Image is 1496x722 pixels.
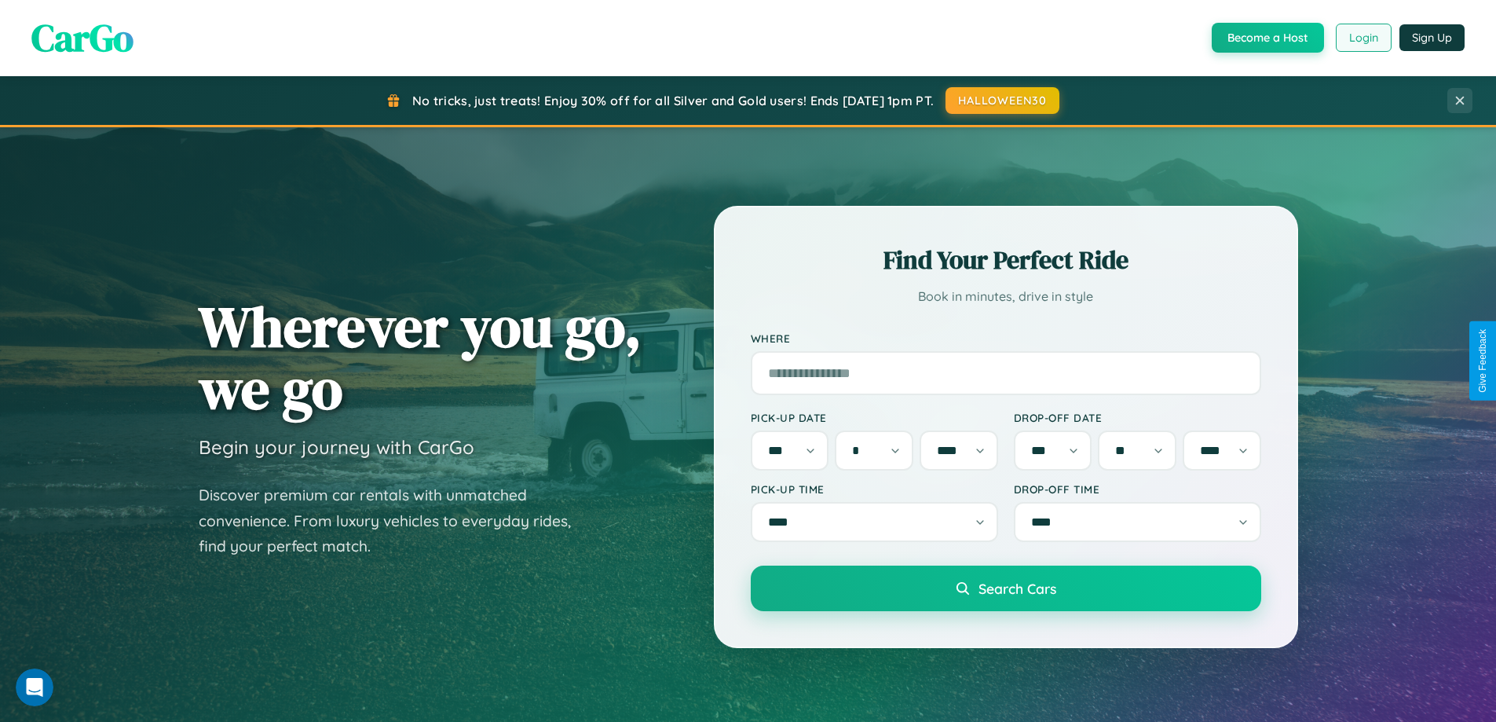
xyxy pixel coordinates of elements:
[199,295,642,420] h1: Wherever you go, we go
[199,482,591,559] p: Discover premium car rentals with unmatched convenience. From luxury vehicles to everyday rides, ...
[1014,482,1261,496] label: Drop-off Time
[751,482,998,496] label: Pick-up Time
[751,285,1261,308] p: Book in minutes, drive in style
[1336,24,1392,52] button: Login
[751,566,1261,611] button: Search Cars
[751,411,998,424] label: Pick-up Date
[1212,23,1324,53] button: Become a Host
[978,580,1056,597] span: Search Cars
[1014,411,1261,424] label: Drop-off Date
[751,243,1261,277] h2: Find Your Perfect Ride
[31,12,134,64] span: CarGo
[946,87,1059,114] button: HALLOWEEN30
[199,435,474,459] h3: Begin your journey with CarGo
[1477,329,1488,393] div: Give Feedback
[751,332,1261,345] label: Where
[16,669,53,706] iframe: Intercom live chat
[1399,24,1465,51] button: Sign Up
[412,93,934,108] span: No tricks, just treats! Enjoy 30% off for all Silver and Gold users! Ends [DATE] 1pm PT.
